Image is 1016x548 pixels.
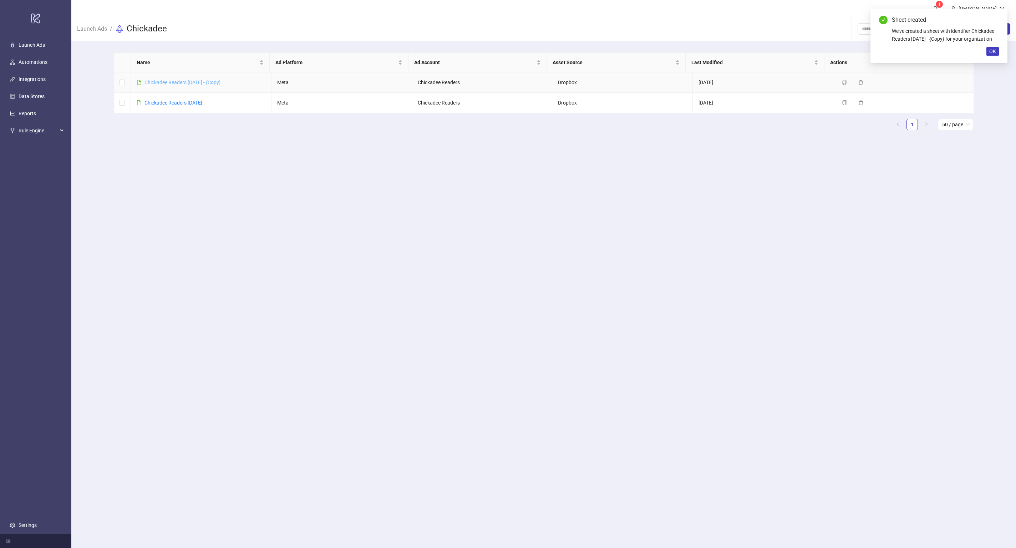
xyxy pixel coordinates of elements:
[686,53,824,72] th: Last Modified
[76,24,108,32] a: Launch Ads
[938,119,974,130] div: Page Size
[892,27,999,43] div: We've created a sheet with identifier Chickadee Readers [DATE] - {Copy} for your organization
[691,59,813,66] span: Last Modified
[10,128,15,133] span: fork
[986,47,999,56] button: OK
[412,72,553,93] td: Chickadee Readers
[270,53,408,72] th: Ad Platform
[19,76,46,82] a: Integrations
[144,80,221,85] a: Chickadee Readers [DATE] - {Copy}
[858,80,863,85] span: delete
[989,49,996,54] span: OK
[19,522,37,528] a: Settings
[275,59,397,66] span: Ad Platform
[693,93,833,113] td: [DATE]
[137,80,142,85] span: file
[19,123,58,138] span: Rule Engine
[892,119,904,130] button: left
[271,72,412,93] td: Meta
[553,59,674,66] span: Asset Source
[131,53,270,72] th: Name
[824,53,963,72] th: Actions
[137,100,142,105] span: file
[907,119,918,130] a: 1
[858,100,863,105] span: delete
[936,1,943,8] sup: 1
[892,119,904,130] li: Previous Page
[879,16,888,24] span: check-circle
[552,72,693,93] td: Dropbox
[896,122,900,126] span: left
[842,80,847,85] span: copy
[991,16,999,24] a: Close
[408,53,547,72] th: Ad Account
[271,93,412,113] td: Meta
[137,59,258,66] span: Name
[951,6,956,11] span: user
[906,119,918,130] li: 1
[1000,6,1005,11] span: down
[414,59,535,66] span: Ad Account
[892,16,999,24] div: Sheet created
[924,122,929,126] span: right
[110,23,112,35] li: /
[115,25,124,33] span: rocket
[19,59,47,65] a: Automations
[942,119,970,130] span: 50 / page
[144,100,202,106] a: Chickadee Readers [DATE]
[956,5,1000,12] div: [PERSON_NAME]
[921,119,932,130] button: right
[6,538,11,543] span: menu-fold
[547,53,686,72] th: Asset Source
[127,23,167,35] h3: Chickadee
[921,119,932,130] li: Next Page
[938,2,941,7] span: 1
[693,72,833,93] td: [DATE]
[19,93,45,99] a: Data Stores
[933,6,938,11] span: bell
[19,42,45,48] a: Launch Ads
[412,93,553,113] td: Chickadee Readers
[842,100,847,105] span: copy
[19,111,36,116] a: Reports
[552,93,693,113] td: Dropbox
